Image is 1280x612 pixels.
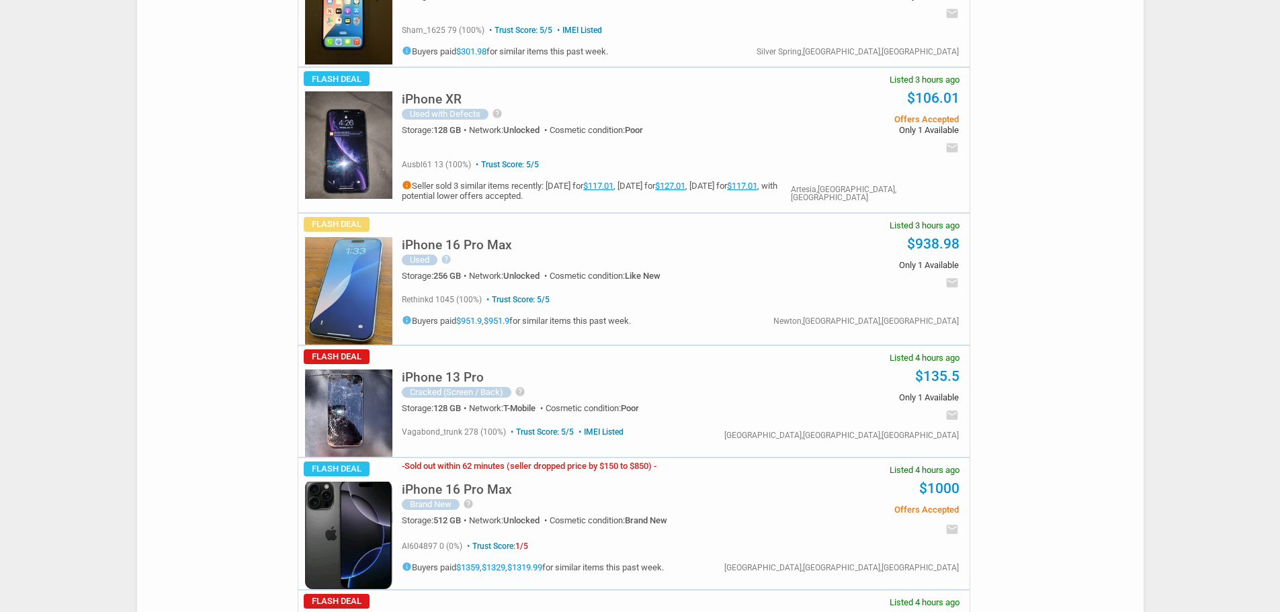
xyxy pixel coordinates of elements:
[305,237,392,345] img: s-l225.jpg
[402,126,469,134] div: Storage:
[583,181,613,191] a: $117.01
[890,221,959,230] span: Listed 3 hours ago
[402,541,462,551] span: al604897 0 (0%)
[441,254,452,265] i: help
[791,185,959,202] div: Artesia,[GEOGRAPHIC_DATA],[GEOGRAPHIC_DATA]
[756,393,958,402] span: Only 1 Available
[305,369,392,457] img: s-l225.jpg
[546,404,639,412] div: Cosmetic condition:
[402,255,437,265] div: Used
[486,26,552,35] span: Trust Score: 5/5
[402,462,656,470] h3: Sold out within 62 minutes (seller dropped price by $150 to $850
[433,515,461,525] span: 512 GB
[550,271,660,280] div: Cosmetic condition:
[503,271,540,281] span: Unlocked
[402,109,488,120] div: Used with Defects
[515,541,528,551] span: 1/5
[456,315,482,325] a: $951.9
[433,403,461,413] span: 128 GB
[724,431,959,439] div: [GEOGRAPHIC_DATA],[GEOGRAPHIC_DATA],[GEOGRAPHIC_DATA]
[484,295,550,304] span: Trust Score: 5/5
[456,562,480,572] a: $1359
[503,125,540,135] span: Unlocked
[402,499,460,510] div: Brand New
[433,125,461,135] span: 128 GB
[402,461,404,471] span: -
[473,160,539,169] span: Trust Score: 5/5
[625,271,660,281] span: Like New
[756,115,958,124] span: Offers Accepted
[402,46,412,56] i: info
[757,48,959,56] div: Silver Spring,[GEOGRAPHIC_DATA],[GEOGRAPHIC_DATA]
[469,126,550,134] div: Network:
[945,141,959,155] i: email
[554,26,602,35] span: IMEI Listed
[515,386,525,397] i: help
[919,480,959,496] a: $1000
[402,374,484,384] a: iPhone 13 Pro
[655,181,685,191] a: $127.01
[503,515,540,525] span: Unlocked
[305,482,392,589] img: s-l225.jpg
[402,315,412,325] i: info
[890,75,959,84] span: Listed 3 hours ago
[625,125,643,135] span: Poor
[945,7,959,20] i: email
[507,562,542,572] a: $1319.99
[402,404,469,412] div: Storage:
[907,90,959,106] a: $106.01
[402,315,631,325] h5: Buyers paid , for similar items this past week.
[402,46,608,56] h5: Buyers paid for similar items this past week.
[890,353,959,362] span: Listed 4 hours ago
[304,217,370,232] span: Flash Deal
[402,271,469,280] div: Storage:
[550,126,643,134] div: Cosmetic condition:
[550,516,667,525] div: Cosmetic condition:
[402,516,469,525] div: Storage:
[463,498,474,509] i: help
[304,349,370,364] span: Flash Deal
[469,271,550,280] div: Network:
[773,317,959,325] div: Newton,[GEOGRAPHIC_DATA],[GEOGRAPHIC_DATA]
[402,95,462,105] a: iPhone XR
[305,91,392,199] img: s-l225.jpg
[945,523,959,536] i: email
[469,404,546,412] div: Network:
[508,427,574,437] span: Trust Score: 5/5
[402,483,512,496] h5: iPhone 16 Pro Max
[402,562,412,572] i: info
[304,594,370,609] span: Flash Deal
[402,180,412,190] i: info
[402,241,512,251] a: iPhone 16 Pro Max
[402,562,664,572] h5: Buyers paid , , for similar items this past week.
[402,93,462,105] h5: iPhone XR
[402,26,484,35] span: sham_1625 79 (100%)
[890,598,959,607] span: Listed 4 hours ago
[402,160,471,169] span: ausbl61 13 (100%)
[724,564,959,572] div: [GEOGRAPHIC_DATA],[GEOGRAPHIC_DATA],[GEOGRAPHIC_DATA]
[756,261,958,269] span: Only 1 Available
[402,180,791,202] h5: Seller sold 3 similar items recently: [DATE] for , [DATE] for , [DATE] for , with potential lower...
[402,486,512,496] a: iPhone 16 Pro Max
[402,371,484,384] h5: iPhone 13 Pro
[756,126,958,134] span: Only 1 Available
[482,562,505,572] a: $1329
[907,236,959,252] a: $938.98
[304,462,370,476] span: Flash Deal
[756,505,958,514] span: Offers Accepted
[402,238,512,251] h5: iPhone 16 Pro Max
[402,387,511,398] div: Cracked (Screen / Back)
[464,541,528,551] span: Trust Score:
[890,466,959,474] span: Listed 4 hours ago
[503,403,536,413] span: T-Mobile
[402,427,506,437] span: vagabond_trunk 278 (100%)
[456,46,486,56] a: $301.98
[621,403,639,413] span: Poor
[945,408,959,422] i: email
[484,315,509,325] a: $951.9
[648,461,656,471] span: ) -
[469,516,550,525] div: Network:
[945,276,959,290] i: email
[304,71,370,86] span: Flash Deal
[576,427,624,437] span: IMEI Listed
